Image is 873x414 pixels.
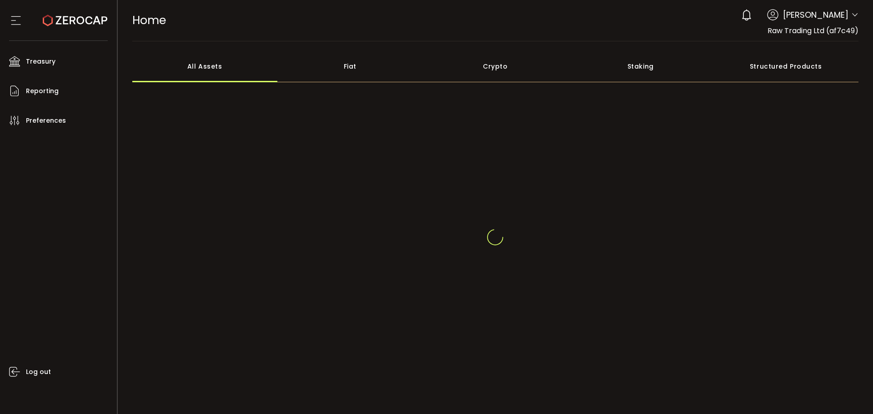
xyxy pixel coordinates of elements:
[26,55,55,68] span: Treasury
[26,114,66,127] span: Preferences
[568,50,713,82] div: Staking
[26,365,51,379] span: Log out
[26,85,59,98] span: Reporting
[828,370,873,414] iframe: Chat Widget
[132,50,278,82] div: All Assets
[783,9,848,21] span: [PERSON_NAME]
[423,50,568,82] div: Crypto
[277,50,423,82] div: Fiat
[713,50,859,82] div: Structured Products
[132,12,166,28] span: Home
[768,25,858,36] span: Raw Trading Ltd (af7c49)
